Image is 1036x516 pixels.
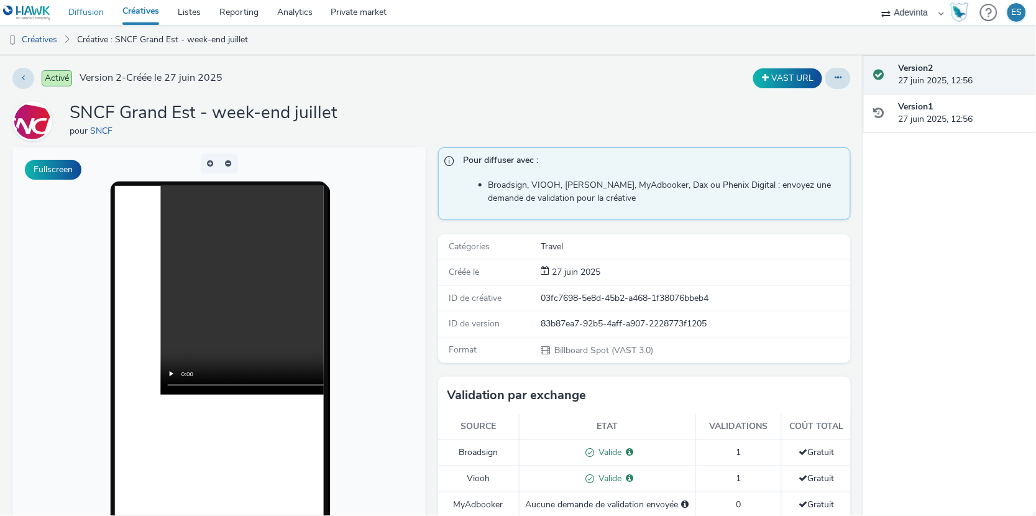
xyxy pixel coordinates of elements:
[6,34,19,47] img: dooh
[594,446,621,458] span: Valide
[25,160,81,180] button: Fullscreen
[449,266,480,278] span: Créée le
[449,344,477,356] span: Format
[541,241,850,253] div: Travel
[950,2,974,22] a: Hawk Academy
[438,414,520,440] th: Source
[447,386,587,405] h3: Validation par exchange
[438,440,520,466] td: Broadsign
[14,103,50,139] img: SNCF
[899,101,933,113] strong: Version 1
[695,414,782,440] th: Validations
[782,414,851,440] th: Coût total
[594,472,621,484] span: Valide
[449,241,490,252] span: Catégories
[550,266,601,279] div: Création 27 juin 2025, 12:56
[950,2,969,22] img: Hawk Academy
[799,499,834,510] span: Gratuit
[449,292,502,304] span: ID de créative
[750,68,825,88] div: Dupliquer la créative en un VAST URL
[736,446,741,458] span: 1
[488,179,845,205] li: Broadsign, VIOOH, [PERSON_NAME], MyAdbooker, Dax ou Phenix Digital : envoyez une demande de valid...
[799,446,834,458] span: Gratuit
[736,472,741,484] span: 1
[526,499,689,511] div: Aucune demande de validation envoyée
[899,62,1026,88] div: 27 juin 2025, 12:56
[799,472,834,484] span: Gratuit
[3,5,51,21] img: undefined Logo
[90,125,117,137] a: SNCF
[554,344,654,356] span: Billboard Spot (VAST 3.0)
[682,499,689,511] div: Sélectionnez un deal ci-dessous et cliquez sur Envoyer pour envoyer une demande de validation à M...
[80,71,222,85] span: Version 2 - Créée le 27 juin 2025
[449,318,500,329] span: ID de version
[464,154,838,170] span: Pour diffuser avec :
[899,101,1026,126] div: 27 juin 2025, 12:56
[736,499,741,510] span: 0
[12,115,57,127] a: SNCF
[1012,3,1022,22] div: ES
[70,101,337,125] h1: SNCF Grand Est - week-end juillet
[541,318,850,330] div: 83b87ea7-92b5-4aff-a907-2228773f1205
[550,266,601,278] span: 27 juin 2025
[438,466,520,492] td: Viooh
[519,414,695,440] th: Etat
[42,70,72,86] span: Activé
[753,68,822,88] button: VAST URL
[70,125,90,137] span: pour
[899,62,933,74] strong: Version 2
[541,292,850,305] div: 03fc7698-5e8d-45b2-a468-1f38076bbeb4
[71,25,254,55] a: Créative : SNCF Grand Est - week-end juillet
